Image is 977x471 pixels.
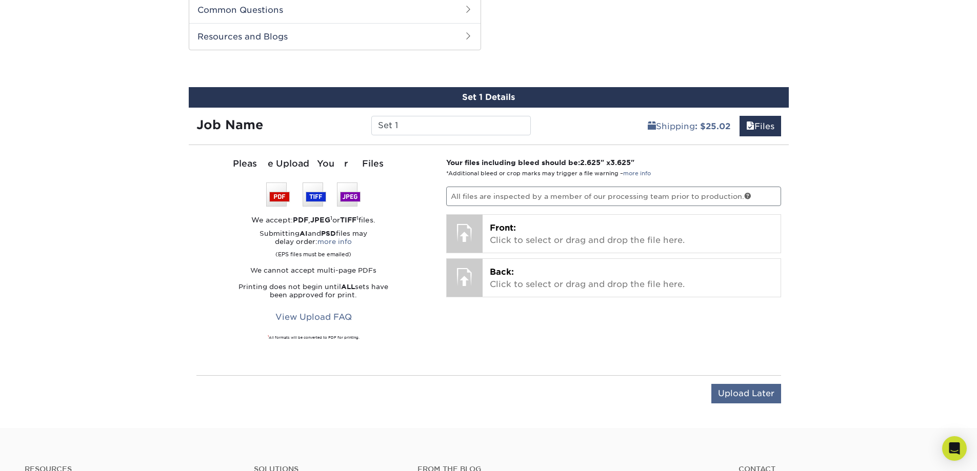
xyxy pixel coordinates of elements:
span: shipping [648,121,656,131]
strong: Job Name [196,117,263,132]
a: Shipping: $25.02 [641,116,737,136]
div: We accept: , or files. [196,215,431,225]
input: Enter a job name [371,116,531,135]
span: files [746,121,754,131]
a: Files [740,116,781,136]
strong: TIFF [340,216,356,224]
img: We accept: PSD, TIFF, or JPEG (JPG) [266,182,361,207]
a: more info [623,170,651,177]
div: Set 1 Details [189,87,789,108]
sup: 1 [356,215,358,221]
h2: Resources and Blogs [189,23,481,50]
span: 3.625 [610,158,631,167]
iframe: Google Customer Reviews [3,440,87,467]
strong: Your files including bleed should be: " x " [446,158,634,167]
a: more info [317,238,352,245]
p: Printing does not begin until sets have been approved for print. [196,283,431,299]
p: Click to select or drag and drop the file here. [490,222,773,247]
span: Back: [490,267,514,277]
strong: AI [300,230,308,237]
sup: 1 [330,215,332,221]
p: Submitting and files may delay order: [196,230,431,258]
div: All formats will be converted to PDF for printing. [196,335,431,340]
span: Front: [490,223,516,233]
p: Click to select or drag and drop the file here. [490,266,773,291]
input: Upload Later [711,384,781,403]
b: : $25.02 [695,121,730,131]
strong: ALL [341,283,355,291]
strong: JPEG [310,216,330,224]
p: We cannot accept multi-page PDFs [196,267,431,275]
strong: PDF [293,216,308,224]
div: Please Upload Your Files [196,157,431,171]
span: 2.625 [580,158,601,167]
strong: PSD [321,230,336,237]
small: (EPS files must be emailed) [275,246,351,258]
sup: 1 [268,335,269,338]
small: *Additional bleed or crop marks may trigger a file warning – [446,170,651,177]
div: Open Intercom Messenger [942,436,967,461]
a: View Upload FAQ [269,308,358,327]
p: All files are inspected by a member of our processing team prior to production. [446,187,781,206]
